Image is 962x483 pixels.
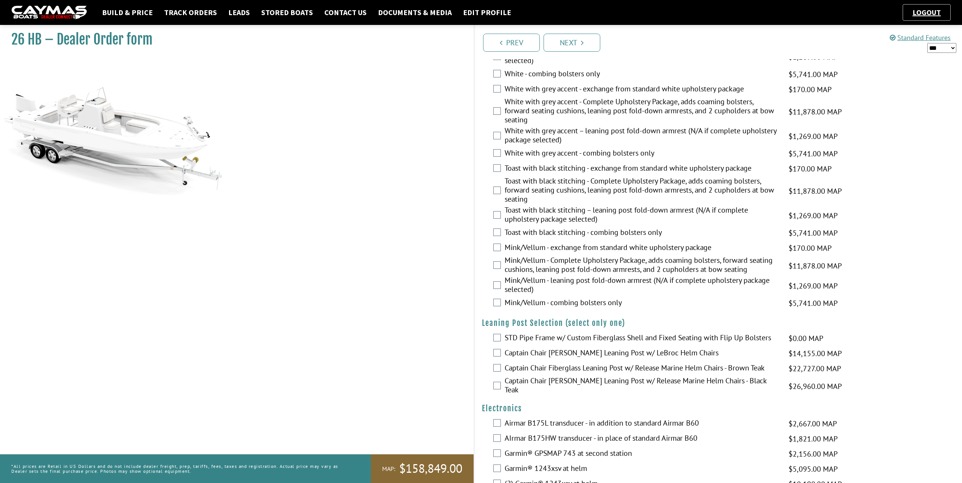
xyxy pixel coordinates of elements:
[890,33,951,42] a: Standard Features
[399,461,462,477] span: $158,849.00
[788,333,823,344] span: $0.00 MAP
[505,363,779,374] label: Captain Chair Fiberglass Leaning Post w/ Release Marine Helm Chairs - Brown Teak
[788,260,842,272] span: $11,878.00 MAP
[160,8,221,17] a: Track Orders
[788,242,832,254] span: $170.00 MAP
[788,381,842,392] span: $26,960.00 MAP
[788,463,838,475] span: $5,095.00 MAP
[11,6,87,20] img: caymas-dealer-connect-2ed40d3bc7270c1d8d7ffb4b79bf05adc795679939227970def78ec6f6c03838.gif
[505,376,779,396] label: Captain Chair [PERSON_NAME] Leaning Post w/ Release Marine Helm Chairs - Black Teak
[505,276,779,296] label: Mink/Vellum - leaning post fold-down armrest (N/A if complete upholstery package selected)
[788,448,838,460] span: $2,156.00 MAP
[505,97,779,126] label: White with grey accent - Complete Upholstery Package, adds coaming bolsters, forward seating cush...
[321,8,370,17] a: Contact Us
[482,404,955,413] h4: Electronics
[788,298,838,309] span: $5,741.00 MAP
[788,227,838,239] span: $5,741.00 MAP
[225,8,254,17] a: Leads
[505,228,779,239] label: Toast with black stitching - combing bolsters only
[788,185,842,197] span: $11,878.00 MAP
[11,31,455,48] h1: 26 HB – Dealer Order form
[788,163,832,174] span: $170.00 MAP
[483,34,540,52] a: Prev
[382,465,395,473] span: MAP:
[544,34,600,52] a: Next
[788,418,837,429] span: $2,667.00 MAP
[788,348,842,359] span: $14,155.00 MAP
[505,464,779,475] label: Garmin® 1243xsv at helm
[505,434,779,444] label: AIrmar B175HW transducer - in place of standard Airmar B60
[371,454,474,483] a: MAP:$158,849.00
[788,363,841,374] span: $22,727.00 MAP
[505,126,779,146] label: White with grey accent – leaning post fold-down armrest (N/A if complete upholstery package selec...
[788,280,838,292] span: $1,269.00 MAP
[505,449,779,460] label: Garmin® GPSMAP 743 at second station
[257,8,317,17] a: Stored Boats
[505,348,779,359] label: Captain Chair [PERSON_NAME] Leaning Post w/ LeBroc Helm Chairs
[909,8,945,17] a: Logout
[788,69,838,80] span: $5,741.00 MAP
[788,148,838,159] span: $5,741.00 MAP
[505,418,779,429] label: Airmar B175L transducer - in addition to standard Airmar B60
[788,210,838,221] span: $1,269.00 MAP
[505,164,779,174] label: Toast with black stitching - exchange from standard white upholstery package
[505,69,779,80] label: White - combing bolsters only
[505,176,779,205] label: Toast with black stitching - Complete Upholstery Package, adds coaming bolsters, forward seating ...
[374,8,455,17] a: Documents & Media
[459,8,515,17] a: Edit Profile
[505,256,779,276] label: Mink/Vellum - Complete Upholstery Package, adds coaming bolsters, forward seating cushions, leani...
[788,131,838,142] span: $1,269.00 MAP
[11,460,354,477] p: *All prices are Retail in US Dollars and do not include dealer freight, prep, tariffs, fees, taxe...
[505,84,779,95] label: White with grey accent - exchange from standard white upholstery package
[788,106,842,117] span: $11,878.00 MAP
[505,298,779,309] label: Mink/Vellum - combing bolsters only
[788,84,832,95] span: $170.00 MAP
[505,333,779,344] label: STD Pipe Frame w/ Custom Fiberglass Shell and Fixed Seating with Flip Up Bolsters
[98,8,156,17] a: Build & Price
[505,205,779,225] label: Toast with black stitching – leaning post fold-down armrest (N/A if complete upholstery package s...
[505,243,779,254] label: Mink/Vellum - exchange from standard white upholstery package
[505,148,779,159] label: White with grey accent - combing bolsters only
[788,433,838,444] span: $1,821.00 MAP
[482,318,955,328] h4: Leaning Post Selection (select only one)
